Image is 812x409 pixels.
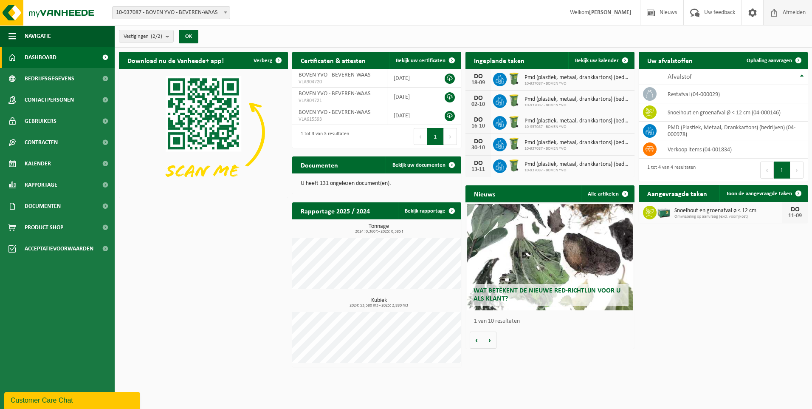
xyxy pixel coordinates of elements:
[112,6,230,19] span: 10-937087 - BOVEN YVO - BEVEREN-WAAS
[301,181,453,187] p: U heeft 131 ongelezen document(en).
[668,74,692,80] span: Afvalstof
[414,128,427,145] button: Previous
[296,304,461,308] span: 2024: 53,580 m3 - 2025: 2,880 m3
[787,213,804,219] div: 11-09
[387,88,433,106] td: [DATE]
[25,217,63,238] span: Product Shop
[524,96,630,103] span: Pmd (plastiek, metaal, drankkartons) (bedrijven)
[247,52,287,69] button: Verberg
[470,95,487,102] div: DO
[747,58,792,63] span: Ophaling aanvragen
[524,118,630,125] span: Pmd (plastiek, metaal, drankkartons) (bedrijven)
[674,214,782,219] span: Omwisseling op aanvraag (excl. voorrijkost)
[292,156,347,173] h2: Documenten
[524,168,630,173] span: 10-937087 - BOVEN YVO
[254,58,272,63] span: Verberg
[524,146,630,151] span: 10-937087 - BOVEN YVO
[119,69,288,196] img: Download de VHEPlus App
[507,115,521,129] img: WB-0240-HPE-GN-50
[470,160,487,167] div: DO
[740,52,807,69] a: Ophaling aanvragen
[575,58,619,63] span: Bekijk uw kalender
[299,91,370,97] span: BOVEN YVO - BEVEREN-WAAS
[392,162,445,168] span: Bekijk uw documenten
[444,128,457,145] button: Next
[470,145,487,151] div: 30-10
[507,158,521,173] img: WB-0240-HPE-GN-50
[124,30,162,43] span: Vestigingen
[25,89,74,111] span: Contactpersonen
[470,80,487,86] div: 18-09
[639,185,716,202] h2: Aangevraagde taken
[296,230,461,234] span: 2024: 0,360 t - 2025: 0,385 t
[483,332,496,349] button: Volgende
[299,72,370,78] span: BOVEN YVO - BEVEREN-WAAS
[296,224,461,234] h3: Tonnage
[470,73,487,80] div: DO
[524,81,630,86] span: 10-937087 - BOVEN YVO
[507,93,521,108] img: WB-0240-HPE-GN-50
[25,153,51,174] span: Kalender
[398,202,460,219] a: Bekijk rapportage
[25,132,58,153] span: Contracten
[25,68,74,89] span: Bedrijfsgegevens
[581,185,634,202] a: Alle artikelen
[507,136,521,151] img: WB-0240-HPE-GN-50
[119,30,174,43] button: Vestigingen(2/2)
[467,204,633,310] a: Wat betekent de nieuwe RED-richtlijn voor u als klant?
[25,26,51,47] span: Navigatie
[296,298,461,308] h3: Kubiek
[589,9,632,16] strong: [PERSON_NAME]
[389,52,460,69] a: Bekijk uw certificaten
[639,52,701,68] h2: Uw afvalstoffen
[760,162,774,179] button: Previous
[524,161,630,168] span: Pmd (plastiek, metaal, drankkartons) (bedrijven)
[119,52,232,68] h2: Download nu de Vanheede+ app!
[470,332,483,349] button: Vorige
[787,206,804,213] div: DO
[726,191,792,196] span: Toon de aangevraagde taken
[25,196,61,217] span: Documenten
[657,204,671,219] img: PB-LB-0680-HPE-GN-01
[474,287,620,302] span: Wat betekent de nieuwe RED-richtlijn voor u als klant?
[470,167,487,173] div: 13-11
[299,109,370,116] span: BOVEN YVO - BEVEREN-WAAS
[524,103,630,108] span: 10-937087 - BOVEN YVO
[474,318,630,324] p: 1 van 10 resultaten
[774,162,790,179] button: 1
[524,139,630,146] span: Pmd (plastiek, metaal, drankkartons) (bedrijven)
[151,34,162,39] count: (2/2)
[661,85,808,103] td: restafval (04-000029)
[296,127,349,146] div: 1 tot 3 van 3 resultaten
[470,138,487,145] div: DO
[299,79,381,85] span: VLA904720
[396,58,445,63] span: Bekijk uw certificaten
[719,185,807,202] a: Toon de aangevraagde taken
[299,97,381,104] span: VLA904721
[25,238,93,259] span: Acceptatievoorwaarden
[386,156,460,173] a: Bekijk uw documenten
[292,52,374,68] h2: Certificaten & attesten
[568,52,634,69] a: Bekijk uw kalender
[299,116,381,123] span: VLA615593
[387,106,433,125] td: [DATE]
[643,161,696,179] div: 1 tot 4 van 4 resultaten
[427,128,444,145] button: 1
[113,7,230,19] span: 10-937087 - BOVEN YVO - BEVEREN-WAAS
[661,122,808,140] td: PMD (Plastiek, Metaal, Drankkartons) (bedrijven) (04-000978)
[179,30,198,43] button: OK
[674,207,782,214] span: Snoeihout en groenafval ø < 12 cm
[25,111,56,132] span: Gebruikers
[470,102,487,108] div: 02-10
[465,185,504,202] h2: Nieuws
[661,103,808,122] td: snoeihout en groenafval Ø < 12 cm (04-000146)
[790,162,804,179] button: Next
[4,390,142,409] iframe: chat widget
[524,74,630,81] span: Pmd (plastiek, metaal, drankkartons) (bedrijven)
[465,52,533,68] h2: Ingeplande taken
[25,47,56,68] span: Dashboard
[661,140,808,159] td: verkoop items (04-001834)
[507,71,521,86] img: WB-0240-HPE-GN-50
[470,116,487,123] div: DO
